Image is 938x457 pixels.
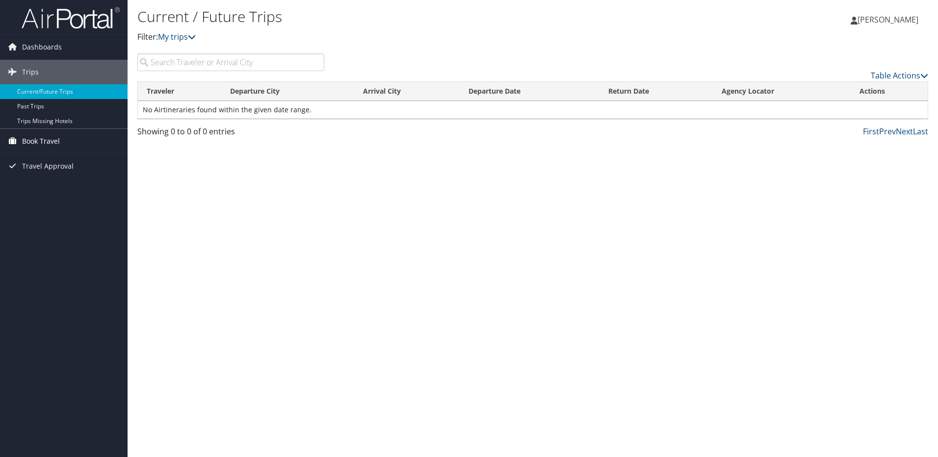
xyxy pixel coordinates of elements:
a: [PERSON_NAME] [851,5,928,34]
th: Departure City: activate to sort column ascending [221,82,354,101]
th: Actions [851,82,928,101]
span: Dashboards [22,35,62,59]
input: Search Traveler or Arrival City [137,53,324,71]
p: Filter: [137,31,665,44]
h1: Current / Future Trips [137,6,665,27]
th: Agency Locator: activate to sort column ascending [713,82,851,101]
span: Travel Approval [22,154,74,178]
div: Showing 0 to 0 of 0 entries [137,126,324,142]
span: Book Travel [22,129,60,153]
a: Next [896,126,913,137]
a: Prev [879,126,896,137]
img: airportal-logo.png [22,6,120,29]
a: First [863,126,879,137]
a: My trips [158,31,196,42]
th: Arrival City: activate to sort column ascending [354,82,460,101]
a: Table Actions [871,70,928,81]
th: Return Date: activate to sort column ascending [599,82,713,101]
span: Trips [22,60,39,84]
a: Last [913,126,928,137]
td: No Airtineraries found within the given date range. [138,101,928,119]
span: [PERSON_NAME] [858,14,918,25]
th: Departure Date: activate to sort column descending [460,82,599,101]
th: Traveler: activate to sort column ascending [138,82,221,101]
